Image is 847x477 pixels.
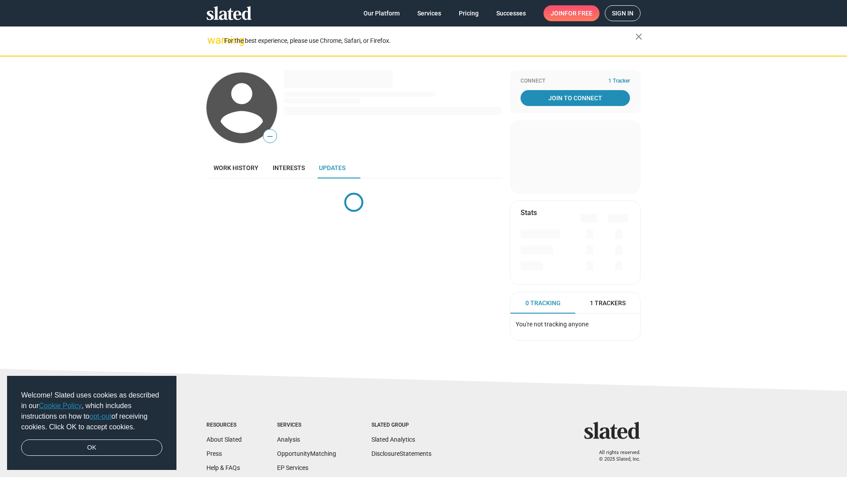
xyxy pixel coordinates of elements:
span: for free [565,5,592,21]
div: Services [277,422,336,429]
a: OpportunityMatching [277,450,336,457]
a: EP Services [277,464,308,471]
span: Updates [319,164,345,171]
a: dismiss cookie message [21,439,162,456]
span: — [263,131,277,142]
a: Pricing [452,5,486,21]
a: DisclosureStatements [371,450,431,457]
div: Connect [521,78,630,85]
a: Work history [206,157,266,178]
div: Slated Group [371,422,431,429]
mat-icon: close [633,31,644,42]
a: Interests [266,157,312,178]
a: Joinfor free [543,5,600,21]
span: Successes [496,5,526,21]
a: Press [206,450,222,457]
div: cookieconsent [7,376,176,470]
span: Pricing [459,5,479,21]
div: For the best experience, please use Chrome, Safari, or Firefox. [224,35,635,47]
a: Analysis [277,436,300,443]
span: Our Platform [364,5,400,21]
span: You're not tracking anyone [516,321,588,328]
a: Services [410,5,448,21]
mat-icon: warning [207,35,218,45]
span: Join To Connect [522,90,628,106]
span: 1 Trackers [590,299,626,307]
a: Help & FAQs [206,464,240,471]
span: Welcome! Slated uses cookies as described in our , which includes instructions on how to of recei... [21,390,162,432]
p: All rights reserved. © 2025 Slated, Inc. [590,450,641,462]
span: 0 Tracking [525,299,561,307]
span: Sign in [612,6,633,21]
a: Updates [312,157,352,178]
mat-card-title: Stats [521,208,537,217]
span: Work history [214,164,259,171]
a: Successes [489,5,533,21]
a: opt-out [90,413,112,420]
a: Slated Analytics [371,436,415,443]
span: Join [551,5,592,21]
div: Resources [206,422,242,429]
span: Interests [273,164,305,171]
span: 1 Tracker [608,78,630,85]
a: Sign in [605,5,641,21]
a: About Slated [206,436,242,443]
span: Services [417,5,441,21]
a: Join To Connect [521,90,630,106]
a: Cookie Policy [39,402,82,409]
a: Our Platform [356,5,407,21]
